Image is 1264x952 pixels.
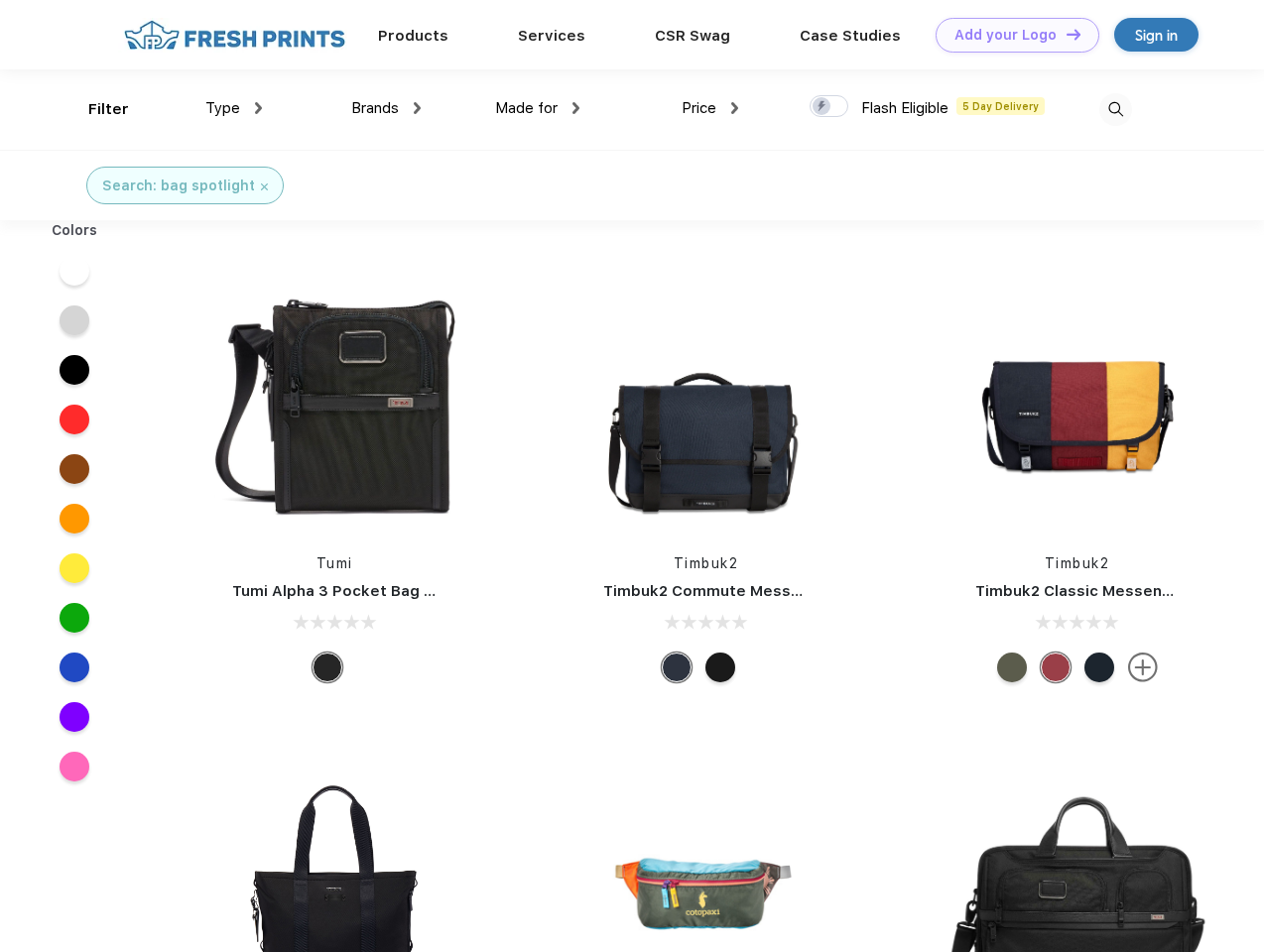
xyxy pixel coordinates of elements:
[997,653,1027,682] div: Eco Army
[232,582,464,600] a: Tumi Alpha 3 Pocket Bag Small
[956,97,1045,115] span: 5 Day Delivery
[572,102,579,114] img: dropdown.png
[682,99,716,117] span: Price
[202,270,466,534] img: func=resize&h=266
[1128,653,1158,682] img: more.svg
[573,270,837,534] img: func=resize&h=266
[674,555,739,571] a: Timbuk2
[102,176,255,196] div: Search: bag spotlight
[954,27,1057,44] div: Add your Logo
[1084,653,1114,682] div: Eco Monsoon
[37,220,113,241] div: Colors
[975,582,1221,600] a: Timbuk2 Classic Messenger Bag
[603,582,869,600] a: Timbuk2 Commute Messenger Bag
[1067,29,1080,40] img: DT
[316,555,353,571] a: Tumi
[205,99,240,117] span: Type
[731,102,738,114] img: dropdown.png
[1135,24,1178,47] div: Sign in
[88,98,129,121] div: Filter
[351,99,399,117] span: Brands
[118,18,351,53] img: fo%20logo%202.webp
[861,99,948,117] span: Flash Eligible
[1114,18,1199,52] a: Sign in
[705,653,735,682] div: Eco Black
[414,102,421,114] img: dropdown.png
[313,653,342,682] div: Black
[1041,653,1071,682] div: Eco Bookish
[495,99,558,117] span: Made for
[261,183,268,190] img: filter_cancel.svg
[662,653,692,682] div: Eco Nautical
[1045,555,1110,571] a: Timbuk2
[1099,93,1132,126] img: desktop_search.svg
[946,270,1209,534] img: func=resize&h=266
[378,27,448,45] a: Products
[255,102,262,114] img: dropdown.png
